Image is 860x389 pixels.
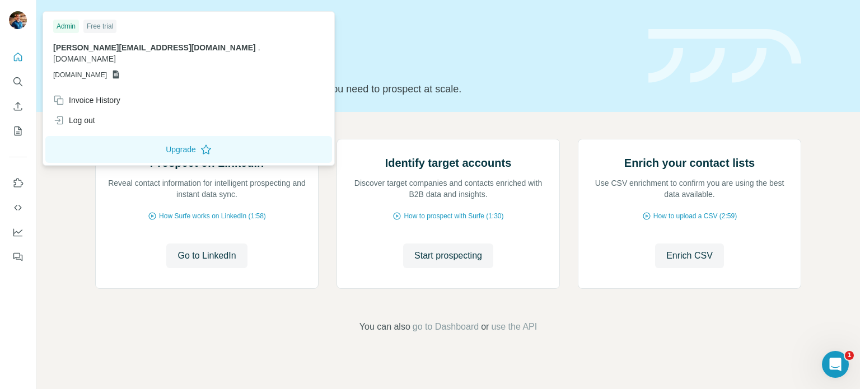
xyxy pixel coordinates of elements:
[53,70,107,80] span: [DOMAIN_NAME]
[413,320,479,334] button: go to Dashboard
[9,121,27,141] button: My lists
[9,72,27,92] button: Search
[107,177,307,200] p: Reveal contact information for intelligent prospecting and instant data sync.
[845,351,854,360] span: 1
[95,81,635,97] p: Pick your starting point and we’ll provide everything you need to prospect at scale.
[9,247,27,267] button: Feedback
[53,20,79,33] div: Admin
[348,177,548,200] p: Discover target companies and contacts enriched with B2B data and insights.
[9,96,27,116] button: Enrich CSV
[53,95,120,106] div: Invoice History
[95,21,635,32] div: Quick start
[9,47,27,67] button: Quick start
[9,222,27,242] button: Dashboard
[258,43,260,52] span: .
[9,173,27,193] button: Use Surfe on LinkedIn
[403,243,493,268] button: Start prospecting
[624,155,755,171] h2: Enrich your contact lists
[9,11,27,29] img: Avatar
[53,43,256,52] span: [PERSON_NAME][EMAIL_ADDRESS][DOMAIN_NAME]
[9,198,27,218] button: Use Surfe API
[53,115,95,126] div: Log out
[53,54,116,63] span: [DOMAIN_NAME]
[359,320,410,334] span: You can also
[83,20,116,33] div: Free trial
[822,351,849,378] iframe: Intercom live chat
[491,320,537,334] button: use the API
[481,320,489,334] span: or
[177,249,236,263] span: Go to LinkedIn
[159,211,266,221] span: How Surfe works on LinkedIn (1:58)
[95,52,635,74] h1: Let’s prospect together
[655,243,724,268] button: Enrich CSV
[385,155,512,171] h2: Identify target accounts
[653,211,737,221] span: How to upload a CSV (2:59)
[45,136,332,163] button: Upgrade
[404,211,503,221] span: How to prospect with Surfe (1:30)
[590,177,789,200] p: Use CSV enrichment to confirm you are using the best data available.
[166,243,247,268] button: Go to LinkedIn
[666,249,713,263] span: Enrich CSV
[648,29,801,83] img: banner
[414,249,482,263] span: Start prospecting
